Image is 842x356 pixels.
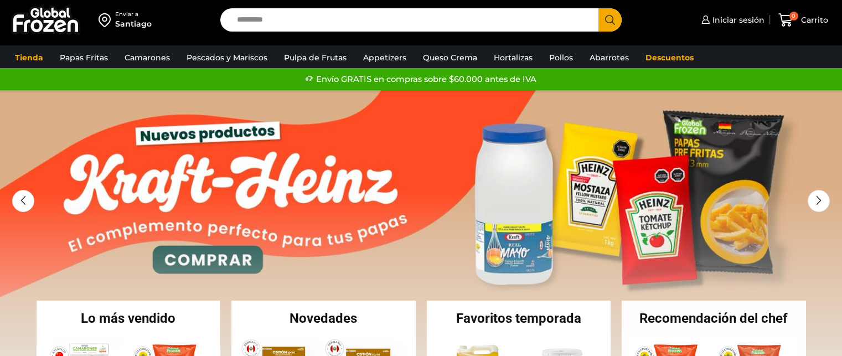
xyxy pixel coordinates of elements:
[808,190,830,212] div: Next slide
[181,47,273,68] a: Pescados y Mariscos
[278,47,352,68] a: Pulpa de Frutas
[710,14,764,25] span: Iniciar sesión
[789,12,798,20] span: 0
[9,47,49,68] a: Tienda
[54,47,113,68] a: Papas Fritas
[119,47,175,68] a: Camarones
[12,190,34,212] div: Previous slide
[115,11,152,18] div: Enviar a
[699,9,764,31] a: Iniciar sesión
[427,312,611,325] h2: Favoritos temporada
[115,18,152,29] div: Santiago
[584,47,634,68] a: Abarrotes
[598,8,622,32] button: Search button
[488,47,538,68] a: Hortalizas
[622,312,806,325] h2: Recomendación del chef
[417,47,483,68] a: Queso Crema
[37,312,221,325] h2: Lo más vendido
[798,14,828,25] span: Carrito
[99,11,115,29] img: address-field-icon.svg
[358,47,412,68] a: Appetizers
[640,47,699,68] a: Descuentos
[544,47,578,68] a: Pollos
[231,312,416,325] h2: Novedades
[776,7,831,33] a: 0 Carrito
